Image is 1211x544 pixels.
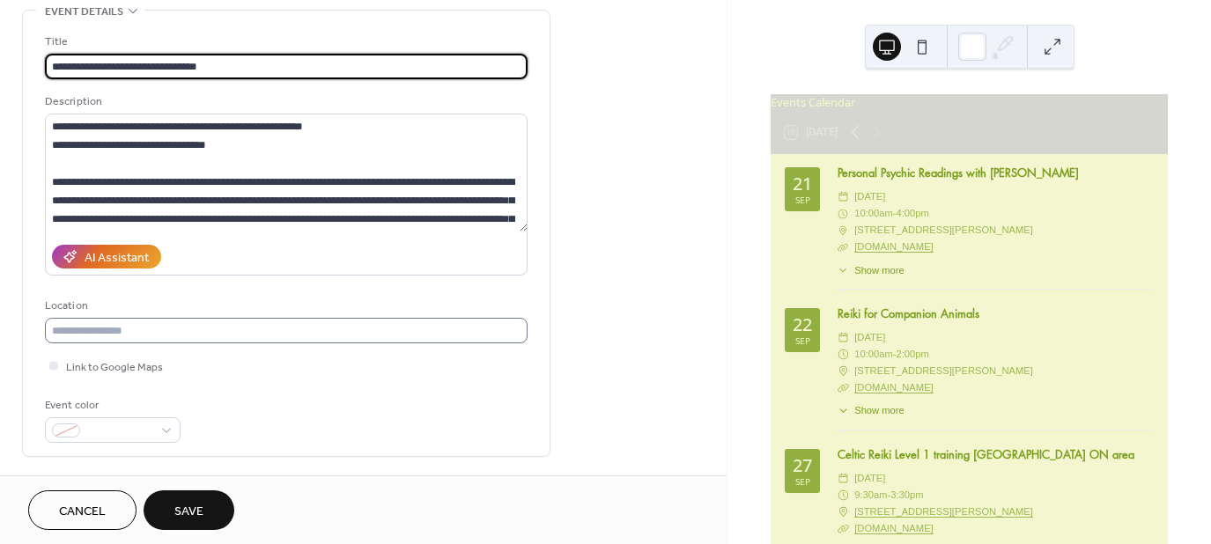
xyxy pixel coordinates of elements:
[838,504,849,520] div: ​
[85,249,149,268] div: AI Assistant
[854,403,905,418] span: Show more
[854,222,1033,239] span: [STREET_ADDRESS][PERSON_NAME]
[854,205,893,222] span: 10:00am
[854,470,885,487] span: [DATE]
[66,358,163,377] span: Link to Google Maps
[854,363,1033,379] span: [STREET_ADDRESS][PERSON_NAME]
[838,205,849,222] div: ​
[28,490,137,530] button: Cancel
[838,222,849,239] div: ​
[854,346,893,363] span: 10:00am
[838,403,849,418] div: ​
[45,3,123,21] span: Event details
[838,305,979,321] a: Reiki for Companion Animals
[854,329,885,346] span: [DATE]
[838,379,849,396] div: ​
[838,487,849,504] div: ​
[854,188,885,205] span: [DATE]
[854,523,934,533] a: [DOMAIN_NAME]
[45,92,524,111] div: Description
[793,316,812,334] div: 22
[854,504,1033,520] a: [STREET_ADDRESS][PERSON_NAME]
[795,477,810,486] div: Sep
[838,403,905,418] button: ​Show more
[838,346,849,363] div: ​
[52,245,161,268] button: AI Assistant
[854,241,934,252] a: [DOMAIN_NAME]
[890,487,923,504] span: 3:30pm
[838,363,849,379] div: ​
[893,205,897,222] span: -
[838,263,849,278] div: ​
[893,346,897,363] span: -
[838,188,849,205] div: ​
[838,446,1134,462] a: Celtic Reiki Level 1 training [GEOGRAPHIC_DATA] ON area
[174,503,203,521] span: Save
[896,346,928,363] span: 2:00pm
[45,297,524,315] div: Location
[771,94,1168,111] div: Events Calendar
[838,263,905,278] button: ​Show more
[795,195,810,204] div: Sep
[144,490,234,530] button: Save
[838,329,849,346] div: ​
[45,33,524,51] div: Title
[838,470,849,487] div: ​
[838,520,849,537] div: ​
[795,336,810,345] div: Sep
[838,165,1079,180] a: Personal Psychic Readings with [PERSON_NAME]
[854,382,934,393] a: [DOMAIN_NAME]
[838,239,849,255] div: ​
[793,457,812,474] div: 27
[888,487,891,504] span: -
[45,396,177,415] div: Event color
[854,263,905,278] span: Show more
[793,175,812,193] div: 21
[896,205,928,222] span: 4:00pm
[854,487,887,504] span: 9:30am
[59,503,106,521] span: Cancel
